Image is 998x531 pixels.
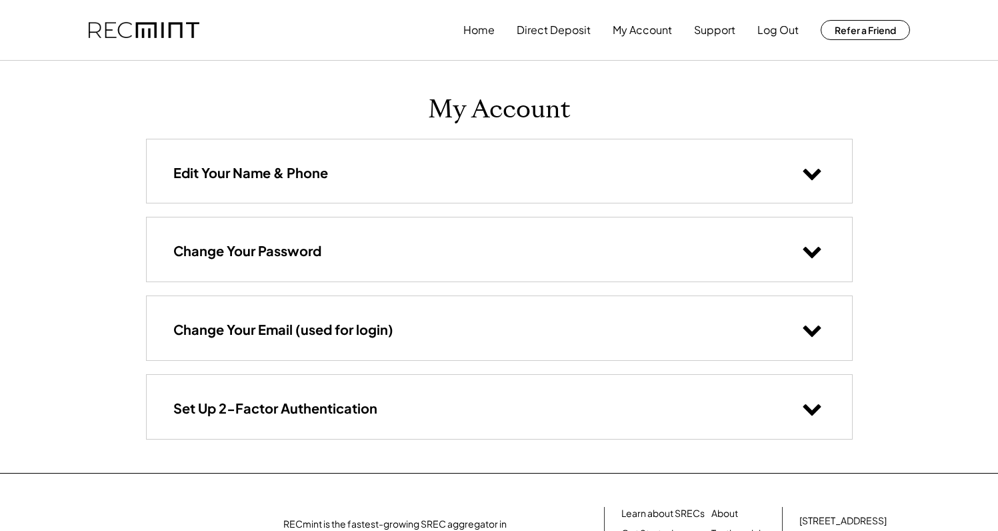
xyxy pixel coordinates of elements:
h3: Change Your Password [173,242,321,259]
a: About [711,507,738,520]
img: recmint-logotype%403x.png [89,22,199,39]
button: Direct Deposit [517,17,591,43]
h3: Edit Your Name & Phone [173,164,328,181]
button: Support [694,17,735,43]
h1: My Account [428,94,571,125]
button: Log Out [757,17,799,43]
h3: Set Up 2-Factor Authentication [173,400,377,417]
button: My Account [613,17,672,43]
a: Learn about SRECs [621,507,705,520]
h3: Change Your Email (used for login) [173,321,393,338]
div: [STREET_ADDRESS] [799,514,887,528]
button: Home [463,17,495,43]
button: Refer a Friend [821,20,910,40]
